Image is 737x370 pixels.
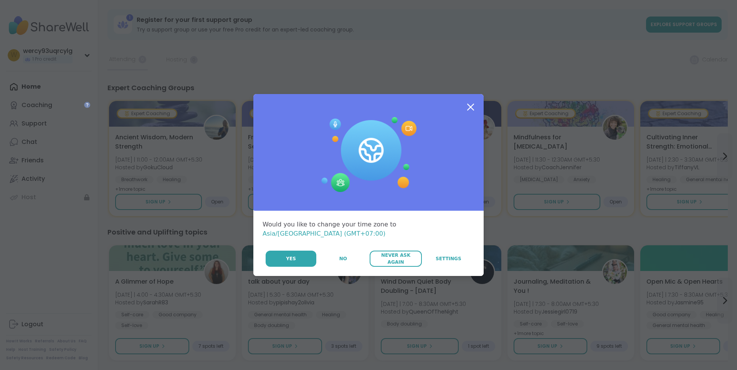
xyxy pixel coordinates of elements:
a: Settings [423,251,474,267]
button: Yes [266,251,316,267]
span: No [339,255,347,262]
button: No [317,251,369,267]
span: Asia/[GEOGRAPHIC_DATA] (GMT+07:00) [263,230,385,237]
span: Settings [436,255,461,262]
iframe: Spotlight [84,102,90,108]
div: Would you like to change your time zone to [263,220,474,238]
img: Session Experience [321,117,416,192]
span: Never Ask Again [373,252,418,266]
span: Yes [286,255,296,262]
button: Never Ask Again [370,251,421,267]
